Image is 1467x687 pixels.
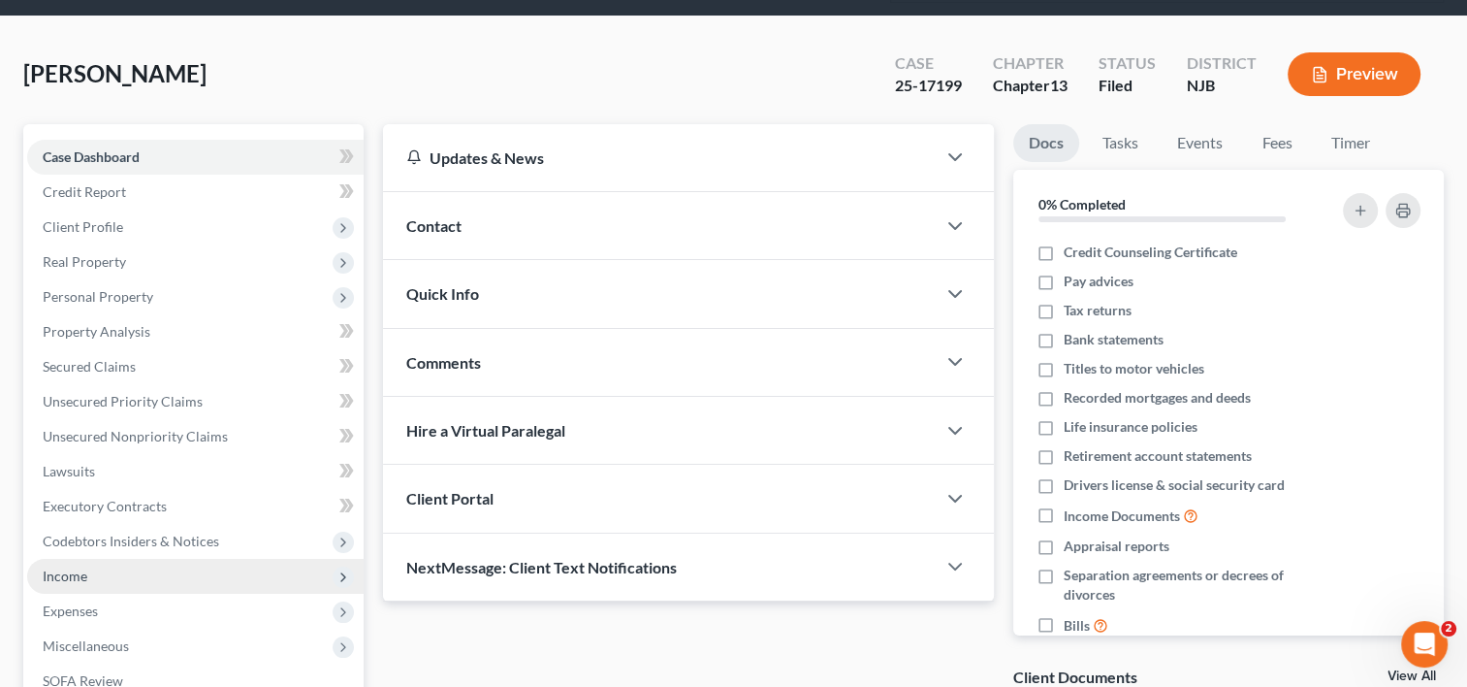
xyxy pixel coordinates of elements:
[895,75,962,97] div: 25-17199
[1162,124,1238,162] a: Events
[27,349,364,384] a: Secured Claims
[1064,475,1285,495] span: Drivers license & social security card
[1064,359,1204,378] span: Titles to motor vehicles
[43,498,167,514] span: Executory Contracts
[27,314,364,349] a: Property Analysis
[43,183,126,200] span: Credit Report
[27,489,364,524] a: Executory Contracts
[43,323,150,340] span: Property Analysis
[1401,621,1448,668] iframe: Intercom live chat
[1013,667,1137,687] div: Client Documents
[406,147,912,168] div: Updates & News
[43,533,219,549] span: Codebtors Insiders & Notices
[1064,388,1251,408] span: Recorded mortgages and deeds
[406,489,494,507] span: Client Portal
[1064,446,1252,466] span: Retirement account statements
[1064,566,1320,605] span: Separation agreements or decrees of divorces
[43,638,129,654] span: Miscellaneous
[43,288,153,305] span: Personal Property
[27,419,364,454] a: Unsecured Nonpriority Claims
[1064,301,1132,320] span: Tax returns
[27,384,364,419] a: Unsecured Priority Claims
[1387,670,1436,683] a: View All
[1099,75,1156,97] div: Filed
[43,603,98,619] span: Expenses
[406,284,479,303] span: Quick Info
[1064,616,1090,636] span: Bills
[1187,52,1257,75] div: District
[993,52,1068,75] div: Chapter
[43,218,123,235] span: Client Profile
[1087,124,1154,162] a: Tasks
[43,148,140,165] span: Case Dashboard
[1064,417,1197,437] span: Life insurance policies
[1038,196,1126,213] strong: 0% Completed
[1064,330,1164,349] span: Bank statements
[1013,124,1079,162] a: Docs
[43,568,87,584] span: Income
[43,253,126,270] span: Real Property
[1288,52,1420,96] button: Preview
[43,428,228,444] span: Unsecured Nonpriority Claims
[1187,75,1257,97] div: NJB
[406,216,462,235] span: Contact
[1099,52,1156,75] div: Status
[27,140,364,175] a: Case Dashboard
[406,421,565,440] span: Hire a Virtual Paralegal
[43,463,95,479] span: Lawsuits
[23,59,207,87] span: [PERSON_NAME]
[1064,537,1169,556] span: Appraisal reports
[27,175,364,210] a: Credit Report
[1064,272,1133,291] span: Pay advices
[993,75,1068,97] div: Chapter
[1064,243,1237,262] span: Credit Counseling Certificate
[1246,124,1308,162] a: Fees
[43,358,136,375] span: Secured Claims
[406,558,677,576] span: NextMessage: Client Text Notifications
[1050,76,1068,94] span: 13
[1441,621,1456,637] span: 2
[1316,124,1386,162] a: Timer
[27,454,364,489] a: Lawsuits
[1064,507,1180,526] span: Income Documents
[406,353,481,372] span: Comments
[43,393,203,409] span: Unsecured Priority Claims
[895,52,962,75] div: Case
